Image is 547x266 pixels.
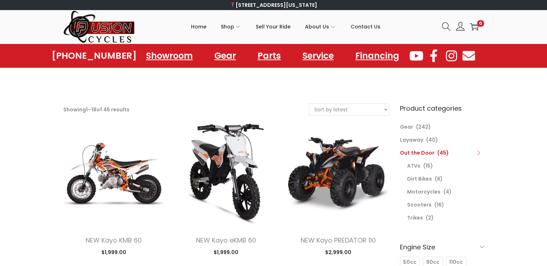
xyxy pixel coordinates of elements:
span: About Us [305,18,329,36]
a: Gear [207,48,243,64]
a: Service [295,48,341,64]
a: About Us [305,10,336,43]
span: Home [191,18,206,36]
a: Financing [348,48,406,64]
span: 1,999.00 [101,249,126,256]
a: 0 [470,22,479,31]
span: (8) [435,175,443,182]
a: Parts [250,48,288,64]
span: 1 [86,106,88,113]
a: [STREET_ADDRESS][US_STATE] [230,1,317,9]
span: Sell Your Ride [256,18,291,36]
a: NEW Kayo KMB 60 [86,236,142,245]
a: Gear [400,123,413,130]
a: [PHONE_NUMBER] [52,51,137,61]
a: Home [191,10,206,43]
span: (45) [437,149,449,156]
a: Contact Us [351,10,380,43]
span: (15) [423,162,433,169]
img: 📍 [230,2,235,7]
span: 50cc [403,258,416,266]
nav: Primary navigation [135,10,437,43]
span: (2) [426,214,434,221]
span: (16) [434,201,444,208]
a: NEW Kayo eKMB 60 [196,236,256,245]
span: 1,999.00 [214,249,238,256]
span: (242) [416,123,431,130]
span: (4) [443,188,452,195]
a: Trikes [407,214,423,221]
span: 110cc [449,258,463,266]
span: Shop [221,18,234,36]
h6: Engine Size [400,239,484,256]
a: Shop [221,10,241,43]
a: Out the Door [400,149,434,156]
nav: Menu [139,48,406,64]
span: 18 [91,106,96,113]
a: NEW Kayo PREDATOR 110 [301,236,376,245]
a: Dirt Bikes [407,175,432,182]
span: 90cc [426,258,439,266]
a: ATVs [407,162,420,169]
span: $ [101,249,105,256]
span: Contact Us [351,18,380,36]
img: Woostify retina logo [63,10,135,44]
h6: Product categories [400,103,484,113]
select: Shop order [309,104,389,115]
span: $ [214,249,217,256]
span: 2,999.00 [325,249,351,256]
span: $ [325,249,328,256]
p: Showing – of 45 results [63,105,129,115]
a: Scooters [407,201,432,208]
a: Showroom [139,48,200,64]
a: Layaway [400,136,423,143]
a: Sell Your Ride [256,10,291,43]
a: Motorcycles [407,188,441,195]
span: (40) [426,136,438,143]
